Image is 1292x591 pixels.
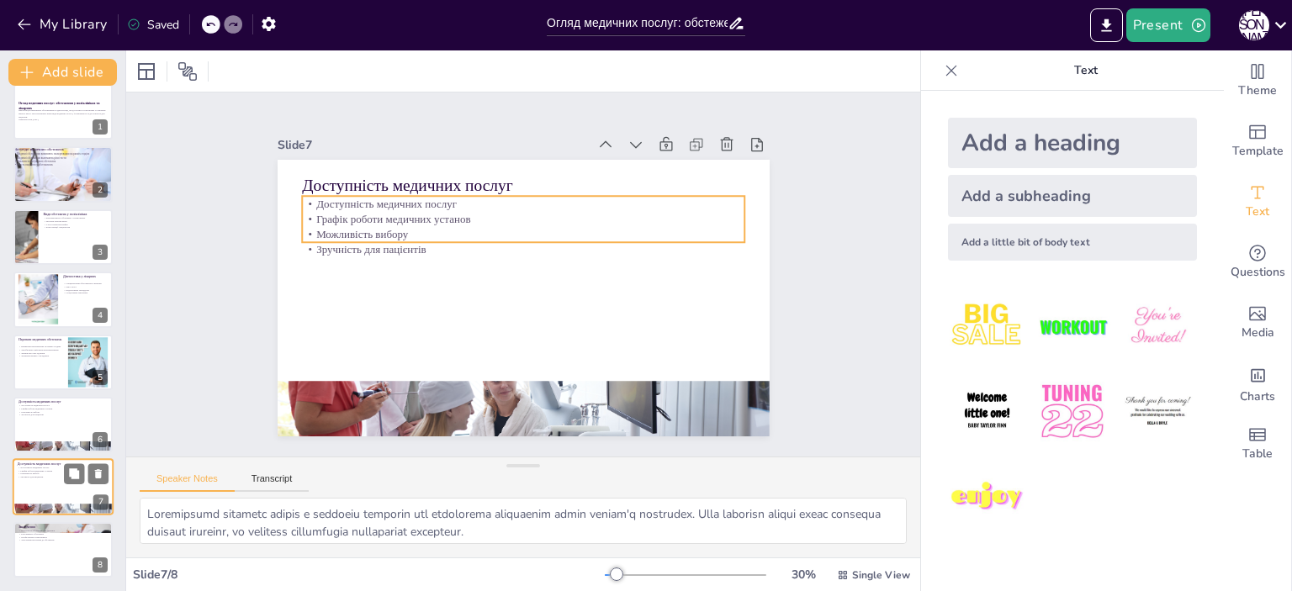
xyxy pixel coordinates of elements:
[1224,353,1291,414] div: Add charts and graphs
[93,495,109,510] div: 7
[43,216,108,219] p: Різноманітність обстежень у поліклініках
[294,314,736,376] p: Доступність медичних послуг
[19,532,108,536] p: Регулярність обстежень
[299,268,741,330] p: Зручність для пацієнтів
[1239,10,1269,40] div: М [PERSON_NAME]
[19,348,63,351] p: Запобігання серйозним захворюванням
[93,432,108,447] div: 6
[293,329,735,398] p: Доступність медичних послуг
[13,272,113,327] div: 4
[19,399,108,404] p: Доступність медичних послуг
[1238,82,1277,100] span: Theme
[93,245,108,260] div: 3
[13,397,113,452] div: 6
[19,109,108,119] p: Презентація присвячена обстеженням та діагностиці, які доступні в поліклініках та лікарнях нашого...
[18,462,109,467] p: Доступність медичних послуг
[1224,414,1291,474] div: Add a table
[948,458,1026,536] img: 7.jpeg
[1240,388,1275,406] span: Charts
[13,84,113,140] div: 1
[18,476,109,479] p: Зручність для пацієнтів
[1224,232,1291,293] div: Get real-time input from your audience
[43,223,108,226] p: УЗД та рентгенографія
[127,17,179,33] div: Saved
[1224,171,1291,232] div: Add text boxes
[1119,372,1197,451] img: 6.jpeg
[1239,8,1269,42] button: М [PERSON_NAME]
[93,308,108,323] div: 4
[177,61,198,82] span: Position
[1232,142,1284,161] span: Template
[235,473,310,492] button: Transcript
[1119,288,1197,366] img: 3.jpeg
[19,351,63,355] p: Знання про своє здоров'я
[63,292,108,295] p: Стаціонарне лікування
[18,466,109,469] p: Доступність медичних послуг
[19,536,108,539] p: Профілактика захворювань
[43,225,108,229] p: Консультації спеціалістів
[948,118,1197,168] div: Add a heading
[1090,8,1123,42] button: Export to PowerPoint
[445,389,755,437] div: Slide 7
[296,299,738,361] p: Графік роботи медичних установ
[19,538,108,541] p: Залучення населення до обстежень
[13,11,114,38] button: My Library
[965,50,1207,91] p: Text
[19,404,108,408] p: Доступність медичних послуг
[18,472,109,476] p: Можливість вибору
[140,498,907,544] textarea: Loremipsumd sitametc adipis e seddoeiu temporin utl etdolorema aliquaenim admin veniam'q nostrude...
[93,557,108,573] div: 8
[783,567,823,583] div: 30 %
[19,525,108,530] p: Заключення
[88,464,109,484] button: Delete Slide
[1224,293,1291,353] div: Add images, graphics, shapes or video
[14,146,103,151] p: Вступ до медичних обстежень
[13,152,103,156] p: Медичні обстеження виявляють захворювання на ранніх стадіях
[13,335,113,390] div: 5
[19,119,108,122] p: Generated with [URL]
[1033,288,1111,366] img: 2.jpeg
[133,567,605,583] div: Slide 7 / 8
[1231,263,1285,282] span: Questions
[1033,372,1111,451] img: 5.jpeg
[8,59,117,86] button: Add slide
[13,459,114,516] div: 7
[43,212,108,217] p: Види обстежень у поліклініках
[19,345,63,348] p: Виявлення захворювань на ранніх стадіях
[1224,50,1291,111] div: Change the overall theme
[63,288,108,292] p: Ендоскопічні процедури
[64,464,84,484] button: Duplicate Slide
[13,209,113,265] div: 3
[19,410,108,414] p: Можливість вибору
[13,156,103,159] p: Медичні обстеження включають різні тести
[93,370,108,385] div: 5
[852,568,910,582] span: Single View
[19,354,63,357] p: Зниження ризику ускладнень
[19,407,108,410] p: Графік роботи медичних установ
[63,274,108,279] p: Діагностика у лікарнях
[13,146,113,202] div: 2
[63,286,108,289] p: МРТ та КТ
[19,102,99,110] strong: Огляд медичних послуг: обстеження у поліклініках та лікарнях
[948,175,1197,217] div: Add a subheading
[1246,203,1269,221] span: Text
[13,159,103,162] p: Важливість регулярних обстежень
[1126,8,1210,42] button: Present
[13,163,103,166] p: Участь пацієнтів у обстеженнях
[19,337,63,342] p: Переваги медичних обстежень
[63,282,108,286] p: Спеціалізовані обстеження в лікарнях
[1224,111,1291,171] div: Add ready made slides
[1242,445,1273,463] span: Table
[19,414,108,417] p: Зручність для пацієнтів
[948,288,1026,366] img: 1.jpeg
[547,11,728,35] input: Insert title
[93,182,108,198] div: 2
[948,224,1197,261] div: Add a little bit of body text
[133,58,160,85] div: Layout
[1242,324,1274,342] span: Media
[140,473,235,492] button: Speaker Notes
[13,522,113,578] div: 8
[948,372,1026,451] img: 4.jpeg
[93,119,108,135] div: 1
[43,219,108,223] p: Загальні аналізи крові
